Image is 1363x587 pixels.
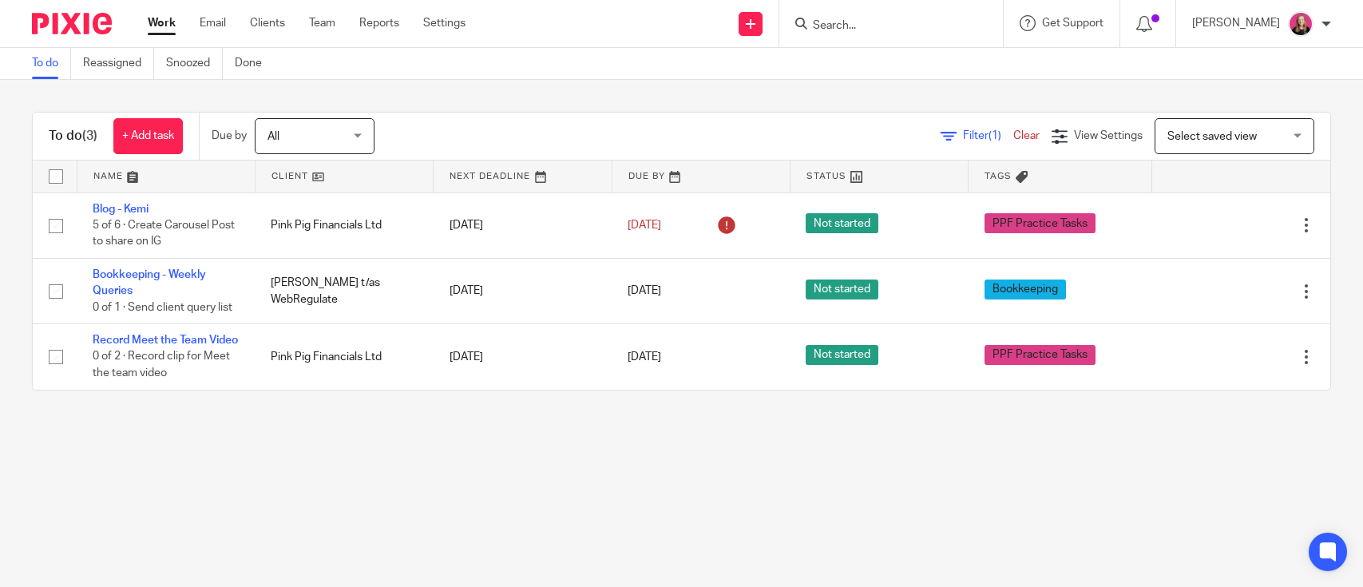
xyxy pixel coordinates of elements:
[32,13,112,34] img: Pixie
[148,15,176,31] a: Work
[1074,130,1143,141] span: View Settings
[963,130,1013,141] span: Filter
[806,280,878,299] span: Not started
[93,335,238,346] a: Record Meet the Team Video
[806,213,878,233] span: Not started
[212,128,247,144] p: Due by
[1192,15,1280,31] p: [PERSON_NAME]
[989,130,1001,141] span: (1)
[1042,18,1103,29] span: Get Support
[255,324,433,390] td: Pink Pig Financials Ltd
[93,220,235,248] span: 5 of 6 · Create Carousel Post to share on IG
[93,351,230,379] span: 0 of 2 · Record clip for Meet the team video
[423,15,466,31] a: Settings
[235,48,274,79] a: Done
[359,15,399,31] a: Reports
[628,220,661,231] span: [DATE]
[113,118,183,154] a: + Add task
[811,19,955,34] input: Search
[434,192,612,258] td: [DATE]
[166,48,223,79] a: Snoozed
[267,131,279,142] span: All
[1167,131,1257,142] span: Select saved view
[985,172,1012,180] span: Tags
[255,258,433,323] td: [PERSON_NAME] t/as WebRegulate
[1013,130,1040,141] a: Clear
[434,258,612,323] td: [DATE]
[806,345,878,365] span: Not started
[82,129,97,142] span: (3)
[255,192,433,258] td: Pink Pig Financials Ltd
[985,280,1066,299] span: Bookkeeping
[93,302,232,313] span: 0 of 1 · Send client query list
[93,269,206,296] a: Bookkeeping - Weekly Queries
[309,15,335,31] a: Team
[49,128,97,145] h1: To do
[200,15,226,31] a: Email
[985,213,1096,233] span: PPF Practice Tasks
[32,48,71,79] a: To do
[1288,11,1313,37] img: Team%20headshots.png
[628,351,661,363] span: [DATE]
[250,15,285,31] a: Clients
[93,204,149,215] a: Blog - Kemi
[83,48,154,79] a: Reassigned
[985,345,1096,365] span: PPF Practice Tasks
[434,324,612,390] td: [DATE]
[628,286,661,297] span: [DATE]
